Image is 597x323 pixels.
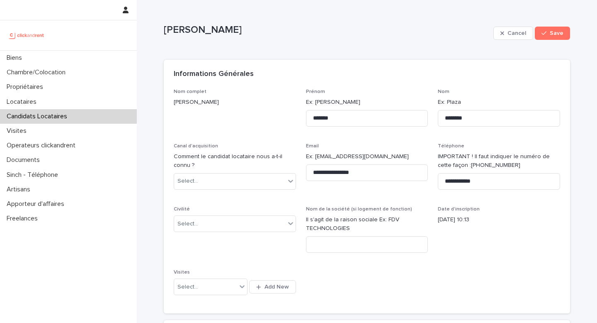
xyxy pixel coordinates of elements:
p: Operateurs clickandrent [3,142,82,149]
p: Artisans [3,186,37,193]
p: Il s'agit de la raison sociale Ex: FDV TECHNOLOGIES [306,215,428,233]
p: Comment le candidat locataire nous a-t-il connu ? [174,152,296,170]
button: Cancel [493,27,533,40]
h2: Informations Générales [174,70,254,79]
span: Date d'inscription [438,207,480,212]
span: Canal d'acquisition [174,144,218,149]
ringover-84e06f14122c: IMPORTANT ! Il faut indiquer le numéro de cette façon : [438,154,550,168]
p: Biens [3,54,29,62]
p: Sinch - Téléphone [3,171,65,179]
p: Ex: Plaza [438,98,560,107]
div: Select... [177,177,198,186]
span: Téléphone [438,144,464,149]
ringoverc2c-number-84e06f14122c: [PHONE_NUMBER] [471,162,520,168]
p: Documents [3,156,46,164]
span: Nom complet [174,89,206,94]
ringoverc2c-84e06f14122c: Call with Ringover [471,162,520,168]
p: Apporteur d'affaires [3,200,71,208]
span: Prénom [306,89,325,94]
p: Ex: [EMAIL_ADDRESS][DOMAIN_NAME] [306,152,428,161]
img: UCB0brd3T0yccxBKYDjQ [7,27,47,44]
span: Email [306,144,319,149]
button: Save [535,27,570,40]
p: [PERSON_NAME] [164,24,490,36]
p: Locataires [3,98,43,106]
p: Freelances [3,215,44,223]
button: Add New [249,280,296,294]
div: Select... [177,220,198,228]
p: Propriétaires [3,83,50,91]
span: Save [550,30,563,36]
p: [DATE] 10:13 [438,215,560,224]
p: Candidats Locataires [3,113,74,120]
span: Nom [438,89,449,94]
span: Civilité [174,207,190,212]
span: Nom de la société (si logement de fonction) [306,207,412,212]
p: Visites [3,127,33,135]
div: Select... [177,283,198,291]
p: Ex: [PERSON_NAME] [306,98,428,107]
p: Chambre/Colocation [3,69,72,76]
span: Add New [265,284,289,290]
span: Visites [174,270,190,275]
p: [PERSON_NAME] [174,98,296,107]
span: Cancel [507,30,526,36]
